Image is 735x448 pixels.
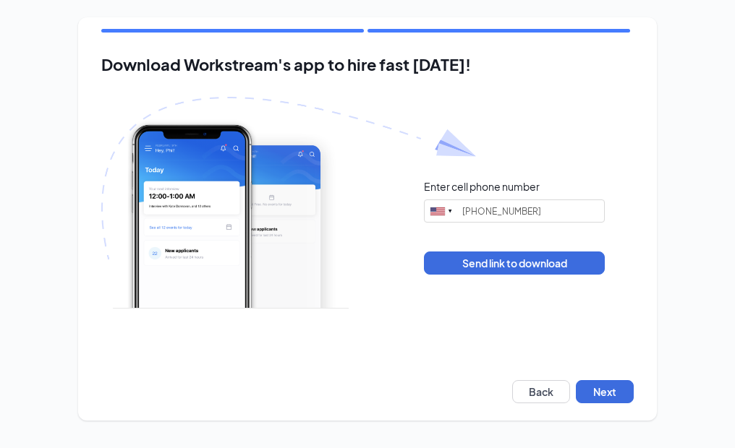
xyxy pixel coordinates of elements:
div: Enter cell phone number [424,179,540,194]
button: Back [512,380,570,403]
h2: Download Workstream's app to hire fast [DATE]! [101,56,634,74]
img: Download Workstream's app with paper plane [101,97,476,309]
div: United States: +1 [425,200,458,222]
button: Next [576,380,634,403]
button: Send link to download [424,251,605,275]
